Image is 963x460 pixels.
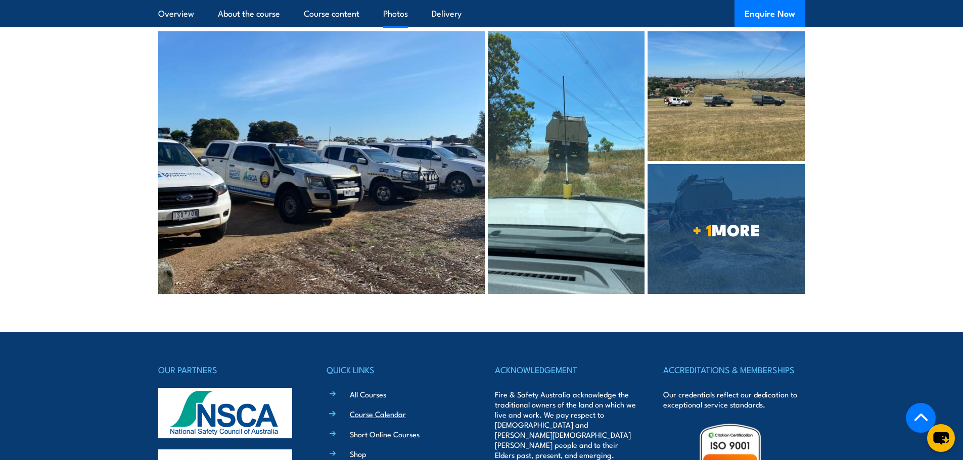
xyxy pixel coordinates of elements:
img: 3c30bfca-c235-42b9-a318-c4564779b035 [158,31,485,294]
img: 641eba0d-d978-47bc-bce9-bcfb288b679d [488,31,645,294]
a: Course Calendar [350,408,406,419]
p: Fire & Safety Australia acknowledge the traditional owners of the land on which we live and work.... [495,389,636,460]
a: Shop [350,448,366,459]
h4: OUR PARTNERS [158,363,300,377]
img: 3412c471-190c-4cc0-879a-e02069bf5d2b [648,31,805,161]
span: MORE [648,222,805,236]
a: All Courses [350,389,386,399]
img: nsca-logo-footer [158,388,292,438]
strong: + 1 [693,217,712,242]
button: chat-button [927,424,955,452]
a: Short Online Courses [350,429,420,439]
h4: ACCREDITATIONS & MEMBERSHIPS [663,363,805,377]
h4: ACKNOWLEDGEMENT [495,363,636,377]
h4: QUICK LINKS [327,363,468,377]
p: Our credentials reflect our dedication to exceptional service standards. [663,389,805,410]
a: + 1MORE [648,164,805,294]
